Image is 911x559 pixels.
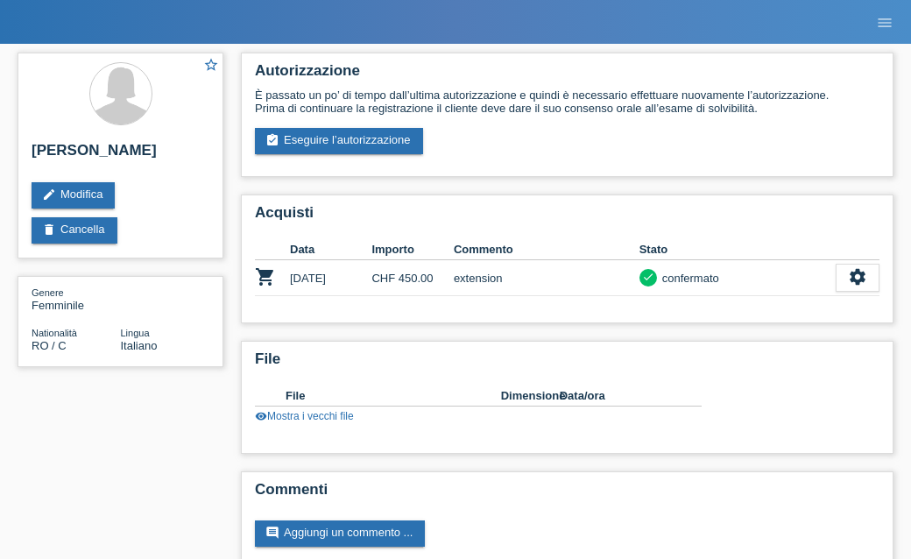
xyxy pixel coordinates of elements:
i: settings [848,267,867,287]
th: File [286,386,501,407]
h2: File [255,350,879,377]
a: visibilityMostra i vecchi file [255,410,354,422]
th: Dimensione [501,386,560,407]
a: menu [867,17,902,27]
span: Genere [32,287,64,298]
span: Lingua [121,328,150,338]
th: Stato [639,239,836,260]
i: star_border [203,57,219,73]
td: extension [454,260,639,296]
a: assignment_turned_inEseguire l’autorizzazione [255,128,423,154]
a: star_border [203,57,219,75]
span: Italiano [121,339,158,352]
th: Data [290,239,371,260]
h2: [PERSON_NAME] [32,142,209,168]
i: comment [265,526,279,540]
h2: Acquisti [255,204,879,230]
span: Nationalità [32,328,77,338]
i: delete [42,223,56,237]
td: CHF 450.00 [371,260,453,296]
th: Data/ora [560,386,677,407]
i: POSP00025958 [255,266,276,287]
a: commentAggiungi un commento ... [255,520,425,547]
h2: Commenti [255,481,879,507]
div: Femminile [32,286,121,312]
a: deleteCancella [32,217,117,244]
i: check [642,271,654,283]
span: Romania / C / 14.04.2013 [32,339,67,352]
i: menu [876,14,893,32]
i: edit [42,188,56,202]
i: visibility [255,410,267,422]
th: Commento [454,239,639,260]
th: Importo [371,239,453,260]
div: confermato [657,269,719,287]
td: [DATE] [290,260,371,296]
div: È passato un po’ di tempo dall’ultima autorizzazione e quindi è necessario effettuare nuovamente ... [255,88,879,115]
i: assignment_turned_in [265,133,279,147]
h2: Autorizzazione [255,62,879,88]
a: editModifica [32,182,115,209]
